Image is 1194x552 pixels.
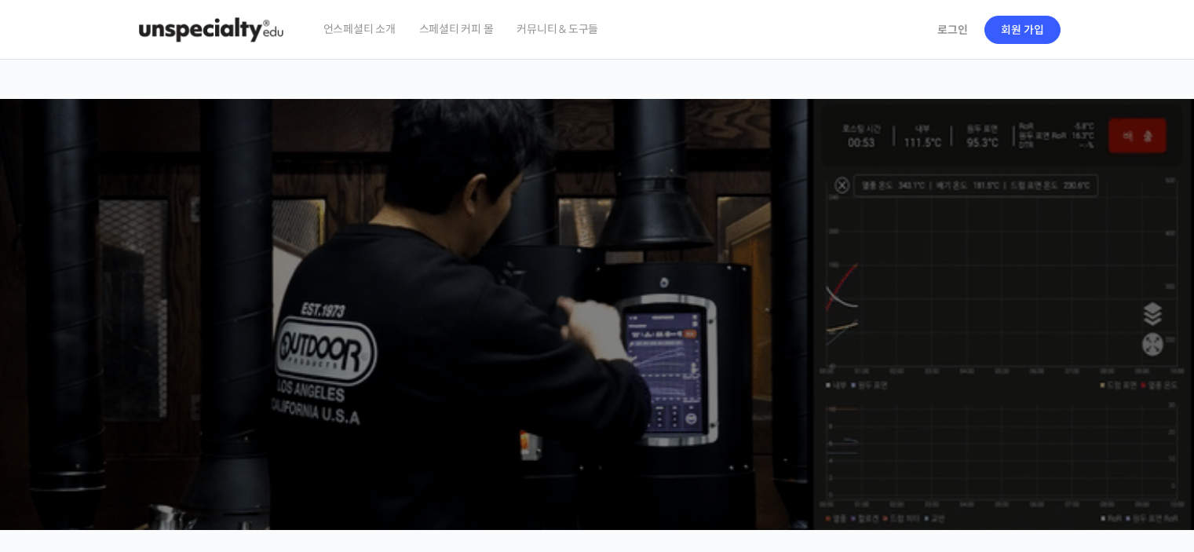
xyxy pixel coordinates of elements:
[984,16,1061,44] a: 회원 가입
[16,240,1179,320] p: [PERSON_NAME]을 다하는 당신을 위해, 최고와 함께 만든 커피 클래스
[928,12,977,48] a: 로그인
[16,327,1179,349] p: 시간과 장소에 구애받지 않고, 검증된 커리큘럼으로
